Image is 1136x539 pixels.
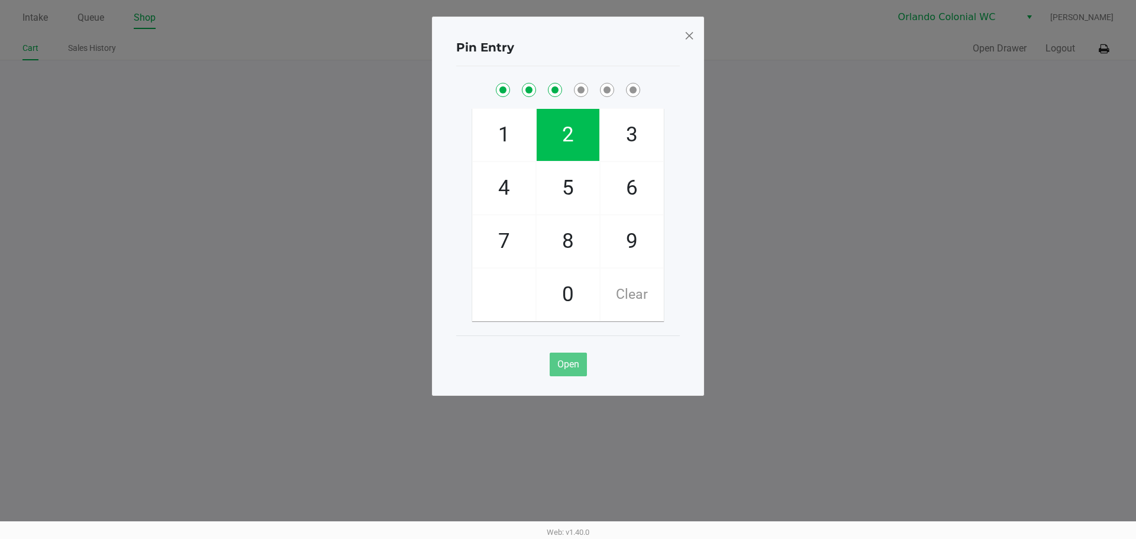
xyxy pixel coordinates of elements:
span: 1 [473,109,535,161]
span: 6 [601,162,663,214]
span: Clear [601,269,663,321]
span: 0 [537,269,599,321]
span: 8 [537,215,599,267]
span: 3 [601,109,663,161]
span: 2 [537,109,599,161]
span: 9 [601,215,663,267]
h4: Pin Entry [456,38,514,56]
span: 7 [473,215,535,267]
span: 5 [537,162,599,214]
span: 4 [473,162,535,214]
span: Web: v1.40.0 [547,528,589,537]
